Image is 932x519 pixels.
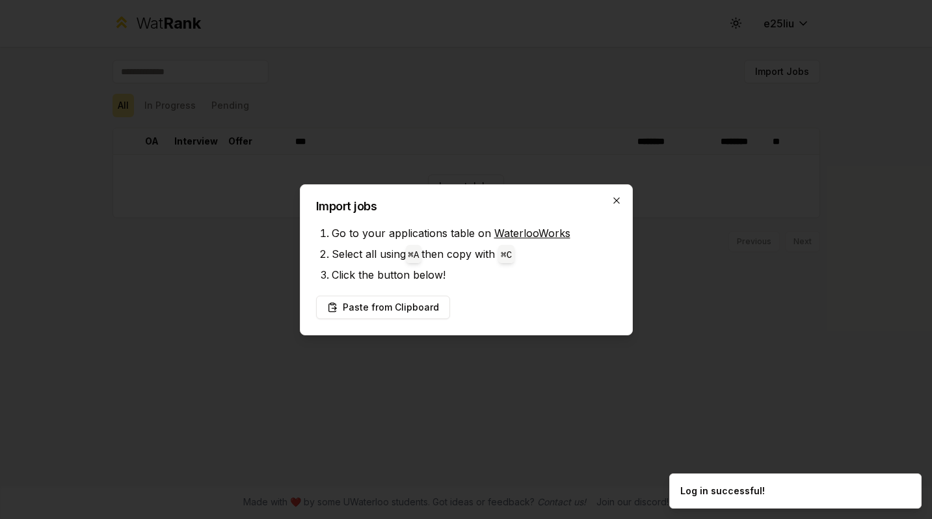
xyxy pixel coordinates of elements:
a: WaterlooWorks [494,227,570,240]
code: ⌘ C [501,250,512,260]
li: Select all using then copy with [332,244,617,264]
button: Paste from Clipboard [316,296,450,319]
li: Click the button below! [332,264,617,285]
code: ⌘ A [408,250,419,260]
h2: Import jobs [316,201,617,212]
li: Go to your applications table on [332,223,617,244]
